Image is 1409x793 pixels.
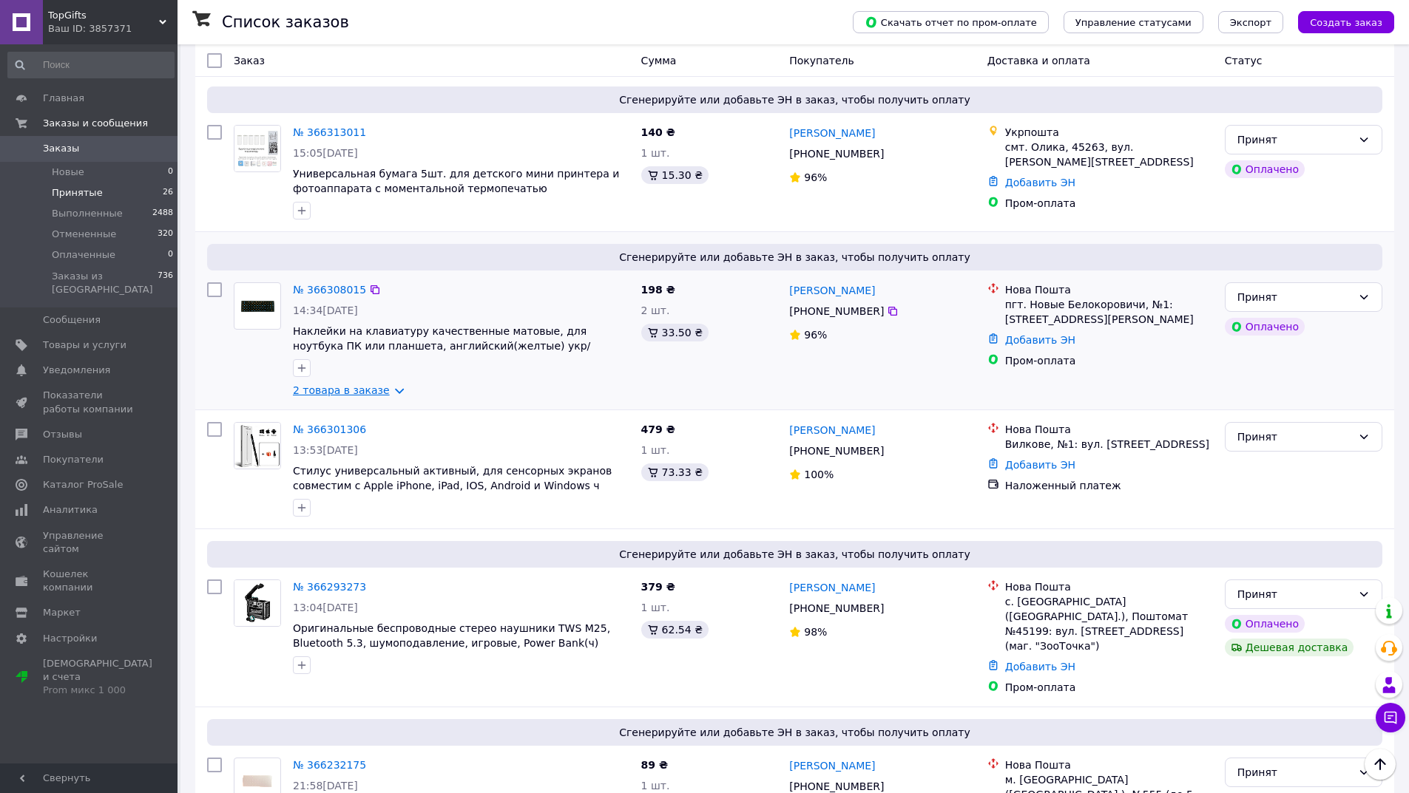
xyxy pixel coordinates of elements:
span: Экспорт [1230,17,1271,28]
div: Оплачено [1225,615,1305,633]
span: Сообщения [43,313,101,327]
div: [PHONE_NUMBER] [786,440,887,461]
span: 140 ₴ [641,126,675,138]
a: [PERSON_NAME] [789,580,875,595]
div: пгт. Новые Белокоровичи, №1: [STREET_ADDRESS][PERSON_NAME] [1005,297,1213,327]
div: Вилкове, №1: вул. [STREET_ADDRESS] [1005,437,1213,452]
span: 0 [168,166,173,179]
span: Заказы [43,142,79,155]
span: 0 [168,248,173,262]
a: Добавить ЭН [1005,334,1075,346]
a: Универсальная бумага 5шт. для детского мини принтера и фотоаппарата с моментальной термопечатью 5... [293,168,619,209]
span: Уведомления [43,364,110,377]
a: [PERSON_NAME] [789,758,875,773]
div: Пром-оплата [1005,353,1213,368]
span: 479 ₴ [641,423,675,435]
span: TopGifts [48,9,159,22]
img: Фото товару [234,289,280,324]
a: № 366301306 [293,423,366,435]
span: Аналитика [43,503,98,517]
span: Покупатели [43,453,104,466]
span: 2488 [152,207,173,220]
div: Принят [1237,764,1352,780]
span: Заказы из [GEOGRAPHIC_DATA] [52,270,158,296]
div: 73.33 ₴ [641,463,709,481]
span: 2 шт. [641,304,670,316]
img: Фото товару [234,580,280,626]
button: Чат с покупателем [1376,703,1405,732]
span: Сумма [641,55,677,67]
a: № 366293273 [293,581,366,593]
span: Покупатель [789,55,854,67]
span: Сгенерируйте или добавьте ЭН в заказ, чтобы получить оплату [213,92,1376,107]
a: Наклейки на клавиатуру качественные матовые, для ноутбука ПК или планшета, английский(желтые) укр... [293,325,590,367]
div: 33.50 ₴ [641,324,709,341]
span: 96% [804,171,827,183]
button: Экспорт [1218,11,1283,33]
span: Каталог ProSale [43,478,123,491]
span: Отмененные [52,228,116,241]
button: Управление статусами [1064,11,1203,33]
div: Prom микс 1 000 [43,684,152,697]
span: Выполненные [52,207,123,220]
div: Нова Пошта [1005,422,1213,437]
div: [PHONE_NUMBER] [786,598,887,619]
span: Скачать отчет по пром-оплате [865,16,1037,29]
span: 96% [804,329,827,341]
span: 320 [158,228,173,241]
span: Отзывы [43,428,82,441]
span: Заказ [234,55,265,67]
span: Товары и услуги [43,338,126,352]
span: 1 шт. [641,444,670,456]
span: Управление сайтом [43,529,137,556]
span: 1 шт. [641,147,670,159]
div: Оплачено [1225,160,1305,178]
div: Нова Пошта [1005,579,1213,594]
span: 379 ₴ [641,581,675,593]
a: Фото товару [234,422,281,469]
a: Стилус универсальный активный, для сенсорных экранов совместим с Apple iPhone, iPad, IOS, Android... [293,465,612,491]
a: 2 товара в заказе [293,384,390,396]
span: 89 ₴ [641,759,668,771]
div: Принят [1237,289,1352,305]
div: Принят [1237,132,1352,148]
span: Показатели работы компании [43,389,137,415]
span: 21:58[DATE] [293,780,358,792]
div: Дешевая доставка [1225,639,1354,656]
div: Принят [1237,586,1352,602]
span: 15:05[DATE] [293,147,358,159]
button: Наверх [1365,749,1396,780]
span: Создать заказ [1310,17,1382,28]
a: № 366232175 [293,759,366,771]
a: [PERSON_NAME] [789,283,875,298]
button: Скачать отчет по пром-оплате [853,11,1049,33]
img: Фото товару [234,423,280,469]
div: Наложенный платеж [1005,478,1213,493]
div: Нова Пошта [1005,282,1213,297]
div: смт. Олика, 45263, вул. [PERSON_NAME][STREET_ADDRESS] [1005,140,1213,169]
span: Принятые [52,186,103,200]
span: Сгенерируйте или добавьте ЭН в заказ, чтобы получить оплату [213,250,1376,265]
span: 98% [804,626,827,638]
div: Ваш ID: 3857371 [48,22,178,35]
a: Добавить ЭН [1005,661,1075,673]
div: Нова Пошта [1005,758,1213,772]
a: Оригинальные беспроводные стерео наушники TWS M25, Bluetooth 5.3, шумоподавление, игровые, Power ... [293,622,610,649]
span: 13:53[DATE] [293,444,358,456]
span: Статус [1225,55,1263,67]
div: 62.54 ₴ [641,621,709,639]
span: Кошелек компании [43,568,137,594]
a: Добавить ЭН [1005,177,1075,188]
h1: Список заказов [222,13,349,31]
div: Пром-оплата [1005,196,1213,211]
a: [PERSON_NAME] [789,126,875,140]
div: Укрпошта [1005,125,1213,140]
span: Заказы и сообщения [43,117,148,130]
span: Главная [43,92,84,105]
button: Создать заказ [1298,11,1394,33]
a: № 366308015 [293,284,366,296]
span: 14:34[DATE] [293,304,358,316]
